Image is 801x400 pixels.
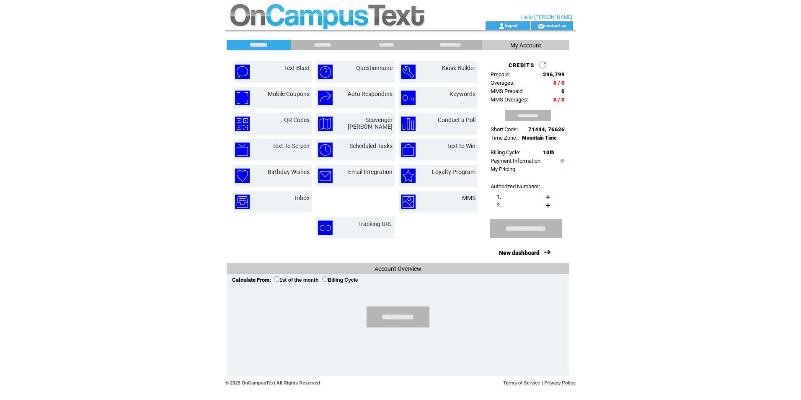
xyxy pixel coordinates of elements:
[432,169,475,175] a: Loyalty Program
[348,117,393,130] a: Scavenger [PERSON_NAME]
[401,117,416,131] img: conduct-a-poll.png
[375,265,421,272] span: Account Overview
[543,71,565,78] span: 296,799
[318,65,333,79] img: questionnaire.png
[450,91,475,97] a: Keywords
[225,380,320,385] span: © 2025 OnCampusText All Rights Reserved
[561,88,565,94] span: 0
[235,169,250,183] img: birthday-wishes.png
[322,277,358,283] label: Billing Cycle
[322,276,328,282] input: Billing Cycle
[401,65,416,79] img: kiosk-builder.png
[235,65,250,79] img: text-blast.png
[284,117,310,123] a: QR Codes
[318,221,333,235] img: tracking-url.png
[268,169,310,175] a: Birthday Wishes
[401,169,416,183] img: loyalty-program.png
[442,65,475,71] a: Kiosk Builder
[499,23,505,29] img: account_icon.gif
[356,65,393,71] a: Questionnaire
[538,23,544,29] img: contact_us_icon.gif
[521,14,572,20] span: Hello [PERSON_NAME]
[522,135,557,141] span: Mountain Time
[491,80,514,86] span: Overages:
[491,88,524,94] span: MMS Prepaid:
[235,143,250,157] img: text-to-screen.png
[491,96,528,103] span: MMS Overages:
[272,143,310,149] a: Text To Screen
[509,62,534,68] span: CREDITS
[295,195,310,201] a: Inbox
[491,126,518,132] span: Short Code:
[318,143,333,157] img: scheduled-tasks.png
[274,277,318,283] label: 1st of the month
[497,202,501,208] span: 2.
[505,23,518,28] a: logout
[401,143,416,157] img: text-to-win.png
[401,91,416,105] img: keywords.png
[447,143,475,149] a: Text to Win
[235,195,250,209] img: inbox.png
[349,143,393,149] a: Scheduled Tasks
[491,166,515,172] a: My Pricing
[497,194,501,200] span: 1.
[499,249,540,256] a: New dashboard
[318,91,333,105] img: auto-responders.png
[318,169,333,183] img: email-integration.png
[348,169,393,175] a: Email Integration
[232,277,271,283] span: Calculate From:
[462,195,475,201] a: MMS
[528,126,565,132] span: 71444, 76626
[235,91,250,105] img: mobile-coupons.png
[558,159,564,163] img: help.gif
[491,158,540,164] a: Payment Information
[438,117,475,123] a: Conduct a Poll
[401,195,416,209] img: mms.png
[510,42,541,49] span: My Account
[491,183,540,190] span: Authorized Numbers:
[284,65,310,71] a: Text Blast
[553,80,565,86] span: 0 / 0
[318,117,333,131] img: scavenger-hunt.png
[268,91,310,97] a: Mobile Coupons
[544,23,566,28] a: contact us
[542,380,543,385] span: |
[504,380,540,385] a: Terms of Service
[348,91,393,97] a: Auto Responders
[553,96,565,103] span: 0 / 0
[491,149,520,156] span: Billing Cycle:
[543,149,554,156] span: 10th
[491,71,510,78] span: Prepaid:
[544,380,576,385] a: Privacy Policy
[235,117,250,131] img: qr-codes.png
[358,221,393,227] a: Tracking URL
[491,135,517,141] span: Time Zone:
[274,276,279,282] input: 1st of the month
